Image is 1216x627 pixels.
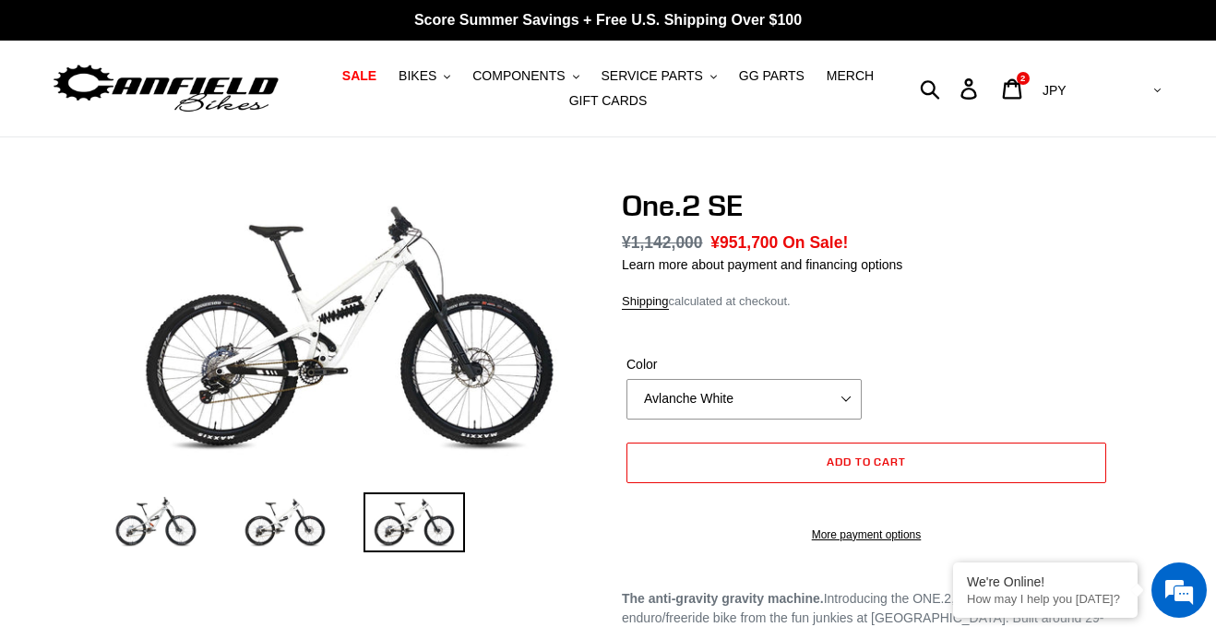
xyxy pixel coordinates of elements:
s: ¥1,142,000 [622,233,703,252]
a: Shipping [622,294,669,310]
span: On Sale! [782,231,848,254]
img: Load image into Gallery viewer, One.2 SE [364,492,465,552]
a: 2 [992,69,1035,109]
div: calculated at checkout. [622,292,1111,311]
button: COMPONENTS [463,64,588,89]
button: SERVICE PARTS [591,64,725,89]
span: 2 [1020,74,1025,83]
span: Introducing the ONE.2, the first [824,591,1001,606]
a: GIFT CARDS [560,89,657,113]
span: Add to cart [827,455,907,468]
img: Load image into Gallery viewer, One.2 SE [105,492,207,552]
img: Canfield Bikes [51,60,281,118]
img: Load image into Gallery viewer, One.2 SE [234,492,336,552]
p: How may I help you today? [967,592,1124,606]
strong: The anti-gravity gravity machine. [622,591,824,606]
span: COMPONENTS [472,68,565,84]
span: ¥951,700 [710,233,778,252]
h1: One.2 SE [622,188,1111,223]
a: Learn more about payment and financing options [622,257,902,272]
span: GIFT CARDS [569,93,648,109]
a: GG PARTS [730,64,814,89]
button: BIKES [389,64,459,89]
span: SALE [342,68,376,84]
button: Add to cart [626,443,1106,483]
a: SALE [333,64,386,89]
a: MERCH [817,64,883,89]
label: Color [626,355,862,374]
div: We're Online! [967,574,1124,589]
span: GG PARTS [739,68,805,84]
span: MERCH [827,68,874,84]
span: BIKES [399,68,436,84]
span: SERVICE PARTS [601,68,702,84]
a: More payment options [626,526,1106,543]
